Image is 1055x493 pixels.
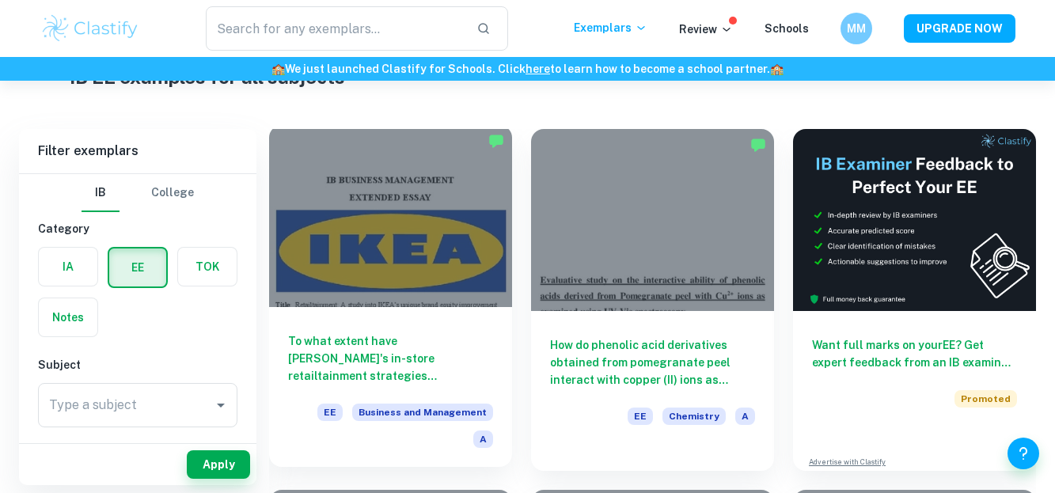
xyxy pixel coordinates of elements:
[735,408,755,425] span: A
[269,129,512,471] a: To what extent have [PERSON_NAME]'s in-store retailtainment strategies contributed to enhancing b...
[178,248,237,286] button: TOK
[526,63,550,75] a: here
[3,60,1052,78] h6: We just launched Clastify for Schools. Click to learn how to become a school partner.
[317,404,343,421] span: EE
[206,6,465,51] input: Search for any exemplars...
[812,336,1017,371] h6: Want full marks on your EE ? Get expert feedback from an IB examiner!
[809,457,886,468] a: Advertise with Clastify
[662,408,726,425] span: Chemistry
[40,13,141,44] img: Clastify logo
[793,129,1036,311] img: Thumbnail
[151,174,194,212] button: College
[210,394,232,416] button: Open
[628,408,653,425] span: EE
[770,63,784,75] span: 🏫
[904,14,1015,43] button: UPGRADE NOW
[1008,438,1039,469] button: Help and Feedback
[39,248,97,286] button: IA
[82,174,194,212] div: Filter type choice
[793,129,1036,471] a: Want full marks on yourEE? Get expert feedback from an IB examiner!PromotedAdvertise with Clastify
[271,63,285,75] span: 🏫
[19,129,256,173] h6: Filter exemplars
[574,19,647,36] p: Exemplars
[679,21,733,38] p: Review
[765,22,809,35] a: Schools
[38,220,237,237] h6: Category
[750,137,766,153] img: Marked
[187,450,250,479] button: Apply
[38,356,237,374] h6: Subject
[954,390,1017,408] span: Promoted
[531,129,774,471] a: How do phenolic acid derivatives obtained from pomegranate peel interact with copper (II) ions as...
[352,404,493,421] span: Business and Management
[841,13,872,44] button: MM
[473,430,493,448] span: A
[847,20,865,37] h6: MM
[109,248,166,286] button: EE
[82,174,120,212] button: IB
[288,332,493,385] h6: To what extent have [PERSON_NAME]'s in-store retailtainment strategies contributed to enhancing b...
[550,336,755,389] h6: How do phenolic acid derivatives obtained from pomegranate peel interact with copper (II) ions as...
[39,298,97,336] button: Notes
[488,133,504,149] img: Marked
